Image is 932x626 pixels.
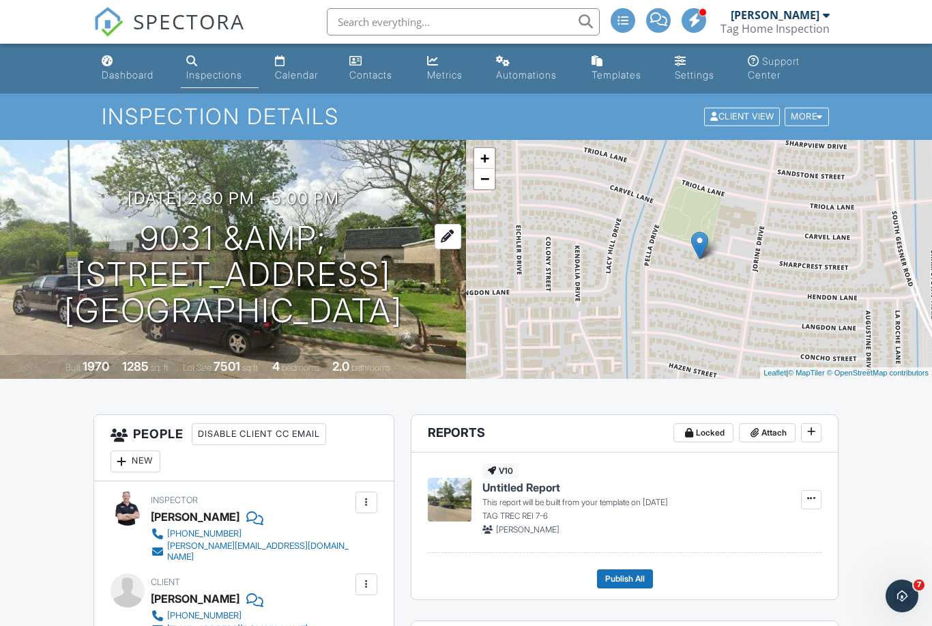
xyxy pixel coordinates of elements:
[886,580,918,612] iframe: Intercom live chat
[827,369,929,377] a: © OpenStreetMap contributors
[748,55,800,81] div: Support Center
[344,49,411,88] a: Contacts
[151,527,352,541] a: [PHONE_NUMBER]
[731,8,819,22] div: [PERSON_NAME]
[496,69,557,81] div: Automations
[788,369,825,377] a: © MapTiler
[167,610,242,621] div: [PHONE_NUMBER]
[586,49,658,88] a: Templates
[151,577,180,587] span: Client
[181,49,259,88] a: Inspections
[151,495,198,505] span: Inspector
[22,220,444,328] h1: 9031 &amp; [STREET_ADDRESS] [GEOGRAPHIC_DATA]
[351,362,390,373] span: bathrooms
[669,49,731,88] a: Settings
[102,104,830,128] h1: Inspection Details
[704,108,780,126] div: Client View
[122,359,149,373] div: 1285
[422,49,480,88] a: Metrics
[675,69,714,81] div: Settings
[474,169,495,189] a: Zoom out
[151,541,352,563] a: [PERSON_NAME][EMAIL_ADDRESS][DOMAIN_NAME]
[214,359,240,373] div: 7501
[275,69,318,81] div: Calendar
[332,359,349,373] div: 2.0
[151,507,239,527] div: [PERSON_NAME]
[474,148,495,169] a: Zoom in
[272,359,280,373] div: 4
[65,362,81,373] span: Built
[763,369,786,377] a: Leaflet
[327,8,600,35] input: Search everything...
[133,7,245,35] span: SPECTORA
[151,588,239,609] div: [PERSON_NAME]
[93,7,123,37] img: The Best Home Inspection Software - Spectora
[914,580,924,591] span: 7
[102,69,154,81] div: Dashboard
[282,362,319,373] span: bedrooms
[186,69,242,81] div: Inspections
[151,609,308,623] a: [PHONE_NUMBER]
[242,362,259,373] span: sq.ft.
[349,69,392,81] div: Contacts
[93,18,245,47] a: SPECTORA
[742,49,836,88] a: Support Center
[167,528,242,539] div: [PHONE_NUMBER]
[592,69,641,81] div: Templates
[720,22,830,35] div: Tag Home Inspection
[128,189,339,208] h3: [DATE] 2:30 pm - 5:00 pm
[760,367,932,379] div: |
[183,362,212,373] span: Lot Size
[94,415,394,481] h3: People
[111,451,160,472] div: New
[491,49,575,88] a: Automations (Advanced)
[151,362,170,373] span: sq. ft.
[83,359,109,373] div: 1970
[703,111,783,121] a: Client View
[167,541,352,563] div: [PERSON_NAME][EMAIL_ADDRESS][DOMAIN_NAME]
[192,423,326,445] div: Disable Client CC Email
[427,69,463,81] div: Metrics
[96,49,170,88] a: Dashboard
[270,49,334,88] a: Calendar
[785,108,829,126] div: More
